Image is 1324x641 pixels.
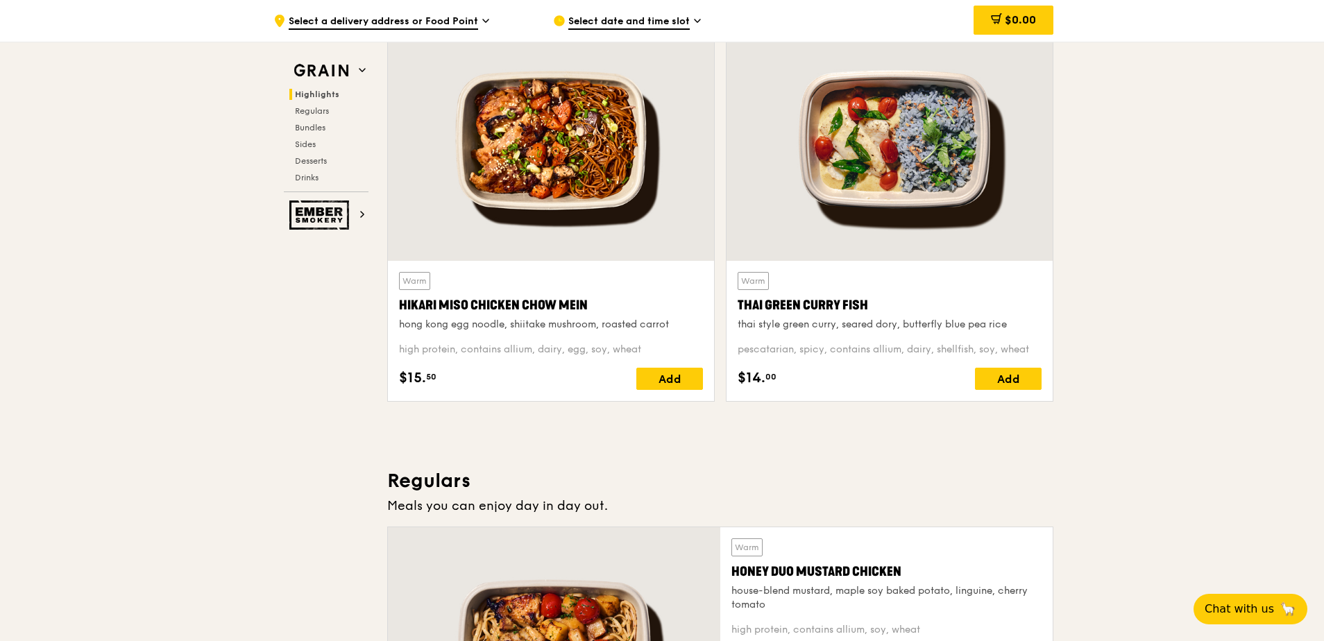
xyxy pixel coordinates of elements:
[1280,601,1296,617] span: 🦙
[738,318,1042,332] div: thai style green curry, seared dory, butterfly blue pea rice
[295,173,319,182] span: Drinks
[399,343,703,357] div: high protein, contains allium, dairy, egg, soy, wheat
[1005,13,1036,26] span: $0.00
[289,200,353,230] img: Ember Smokery web logo
[568,15,690,30] span: Select date and time slot
[738,368,765,388] span: $14.
[731,584,1042,612] div: house-blend mustard, maple soy baked potato, linguine, cherry tomato
[399,368,426,388] span: $15.
[295,106,329,116] span: Regulars
[399,318,703,332] div: hong kong egg noodle, shiitake mushroom, roasted carrot
[765,371,776,382] span: 00
[738,296,1042,315] div: Thai Green Curry Fish
[731,562,1042,581] div: Honey Duo Mustard Chicken
[387,468,1053,493] h3: Regulars
[399,272,430,290] div: Warm
[731,538,763,556] div: Warm
[295,123,325,133] span: Bundles
[295,139,316,149] span: Sides
[289,15,478,30] span: Select a delivery address or Food Point
[289,58,353,83] img: Grain web logo
[295,156,327,166] span: Desserts
[731,623,1042,637] div: high protein, contains allium, soy, wheat
[426,371,436,382] span: 50
[738,343,1042,357] div: pescatarian, spicy, contains allium, dairy, shellfish, soy, wheat
[975,368,1042,390] div: Add
[1194,594,1307,624] button: Chat with us🦙
[399,296,703,315] div: Hikari Miso Chicken Chow Mein
[636,368,703,390] div: Add
[295,89,339,99] span: Highlights
[387,496,1053,515] div: Meals you can enjoy day in day out.
[1205,601,1274,617] span: Chat with us
[738,272,769,290] div: Warm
